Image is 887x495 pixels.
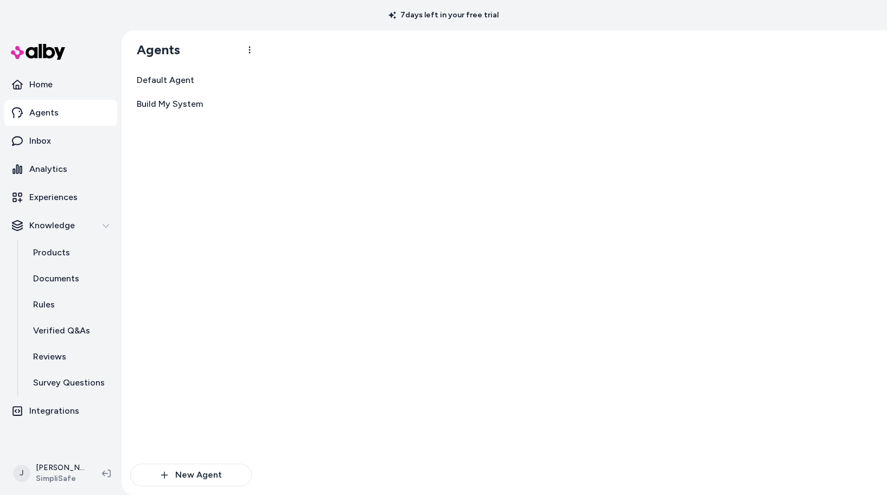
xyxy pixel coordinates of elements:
[11,44,65,60] img: alby Logo
[29,191,78,204] p: Experiences
[22,318,117,344] a: Verified Q&As
[22,240,117,266] a: Products
[7,456,93,491] button: J[PERSON_NAME]SimpliSafe
[36,473,85,484] span: SimpliSafe
[22,266,117,292] a: Documents
[33,246,70,259] p: Products
[137,74,194,87] span: Default Agent
[130,93,252,115] a: Build My System
[128,42,180,58] h1: Agents
[4,213,117,239] button: Knowledge
[382,10,505,21] p: 7 days left in your free trial
[4,100,117,126] a: Agents
[29,78,53,91] p: Home
[4,398,117,424] a: Integrations
[29,106,59,119] p: Agents
[29,404,79,417] p: Integrations
[4,72,117,98] a: Home
[130,464,252,486] button: New Agent
[22,370,117,396] a: Survey Questions
[137,98,203,111] span: Build My System
[33,324,90,337] p: Verified Q&As
[4,128,117,154] a: Inbox
[29,134,51,147] p: Inbox
[33,350,66,363] p: Reviews
[4,156,117,182] a: Analytics
[22,344,117,370] a: Reviews
[4,184,117,210] a: Experiences
[29,219,75,232] p: Knowledge
[22,292,117,318] a: Rules
[36,462,85,473] p: [PERSON_NAME]
[33,376,105,389] p: Survey Questions
[33,298,55,311] p: Rules
[29,163,67,176] p: Analytics
[13,465,30,482] span: J
[130,69,252,91] a: Default Agent
[33,272,79,285] p: Documents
